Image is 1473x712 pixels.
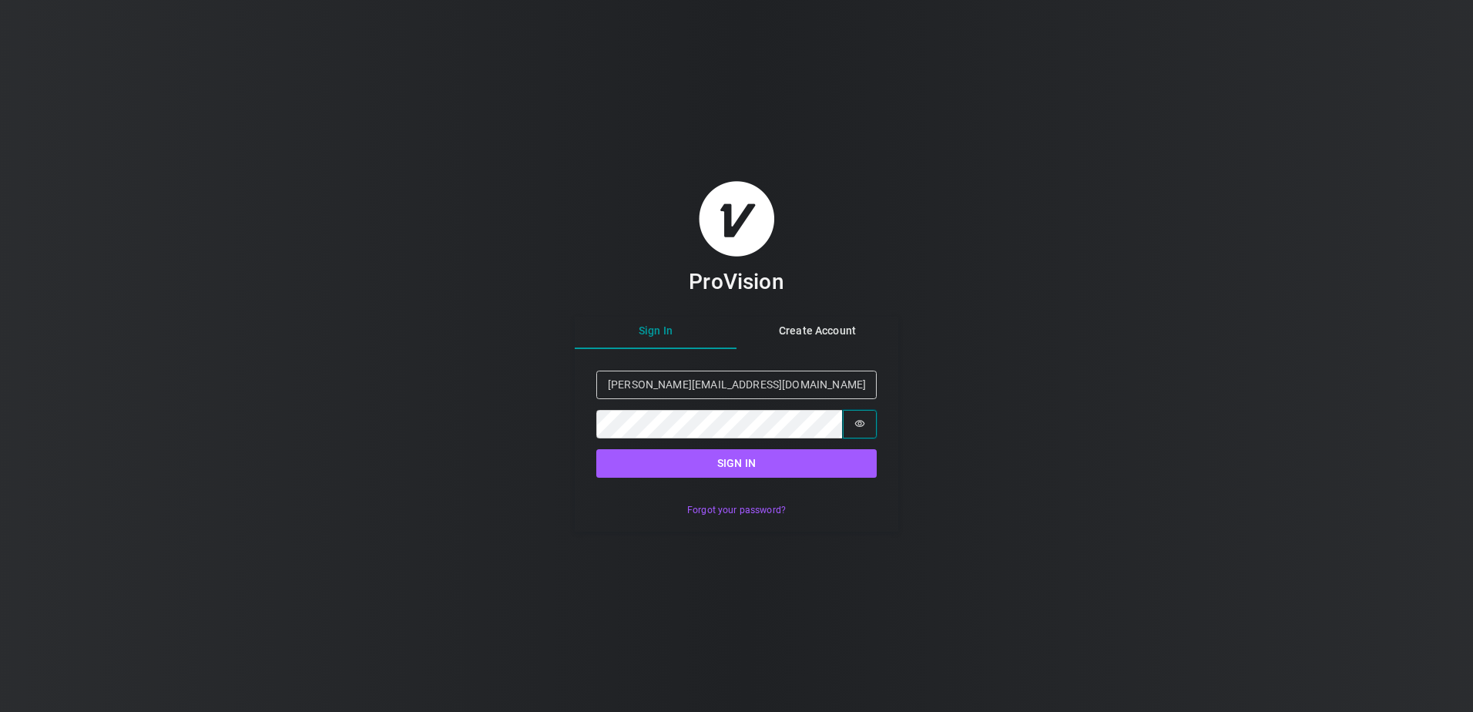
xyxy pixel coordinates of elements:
input: Email [596,371,877,399]
button: Show password [843,410,877,438]
h3: ProVision [689,268,783,295]
button: Forgot your password? [679,499,794,522]
button: Sign In [575,315,736,349]
button: Sign in [596,449,877,478]
button: Create Account [736,315,898,349]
